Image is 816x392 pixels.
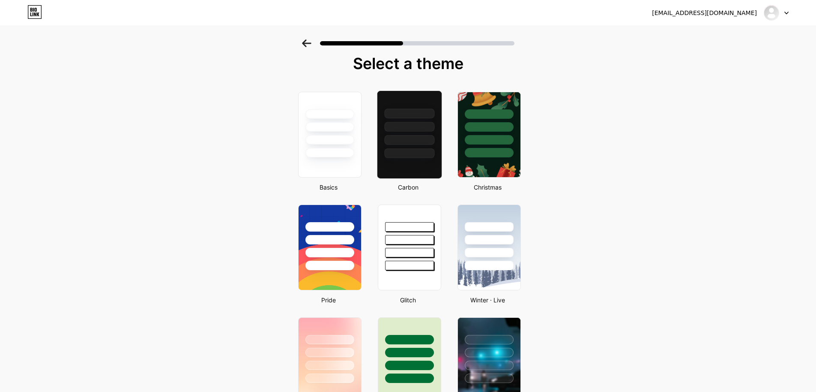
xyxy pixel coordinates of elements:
[763,5,780,21] img: Ryoiki Tenkai
[296,183,362,192] div: Basics
[375,183,441,192] div: Carbon
[652,9,757,18] div: [EMAIL_ADDRESS][DOMAIN_NAME]
[455,296,521,305] div: Winter · Live
[295,55,522,72] div: Select a theme
[296,296,362,305] div: Pride
[455,183,521,192] div: Christmas
[375,296,441,305] div: Glitch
